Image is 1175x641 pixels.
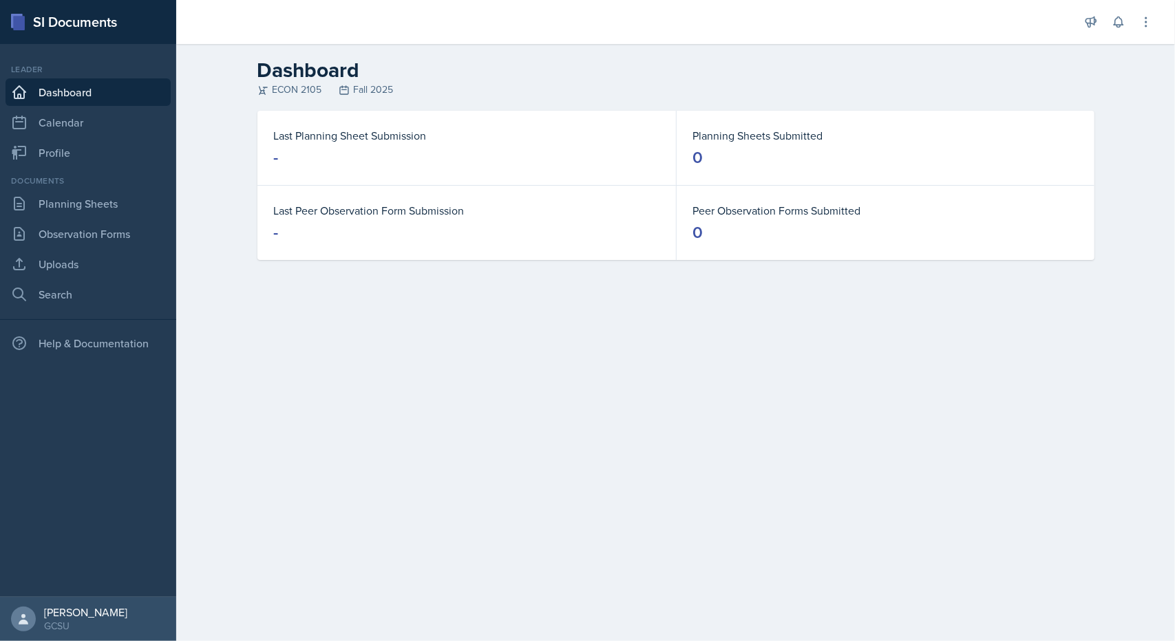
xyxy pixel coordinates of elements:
a: Observation Forms [6,220,171,248]
div: - [274,146,279,169]
a: Dashboard [6,78,171,106]
div: [PERSON_NAME] [44,605,127,619]
div: Leader [6,63,171,76]
a: Profile [6,139,171,166]
a: Search [6,281,171,308]
dt: Peer Observation Forms Submitted [693,202,1078,219]
dt: Last Planning Sheet Submission [274,127,659,144]
a: Calendar [6,109,171,136]
a: Planning Sheets [6,190,171,217]
div: GCSU [44,619,127,633]
dt: Planning Sheets Submitted [693,127,1078,144]
div: ECON 2105 Fall 2025 [257,83,1094,97]
dt: Last Peer Observation Form Submission [274,202,659,219]
h2: Dashboard [257,58,1094,83]
div: Documents [6,175,171,187]
div: 0 [693,221,703,243]
div: Help & Documentation [6,329,171,357]
div: - [274,221,279,243]
a: Uploads [6,250,171,278]
div: 0 [693,146,703,169]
